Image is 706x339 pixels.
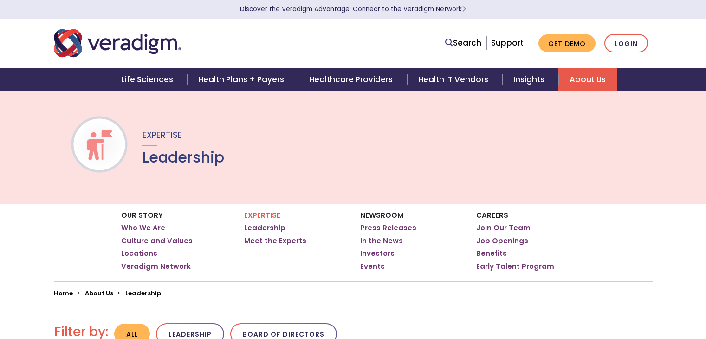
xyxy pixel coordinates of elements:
[558,68,617,91] a: About Us
[360,249,395,258] a: Investors
[85,289,113,298] a: About Us
[476,236,528,246] a: Job Openings
[121,262,191,271] a: Veradigm Network
[476,223,531,233] a: Join Our Team
[604,34,648,53] a: Login
[476,249,507,258] a: Benefits
[538,34,596,52] a: Get Demo
[462,5,466,13] span: Learn More
[240,5,466,13] a: Discover the Veradigm Advantage: Connect to the Veradigm NetworkLearn More
[491,37,524,48] a: Support
[360,236,403,246] a: In the News
[187,68,298,91] a: Health Plans + Payers
[445,37,481,49] a: Search
[121,236,193,246] a: Culture and Values
[110,68,187,91] a: Life Sciences
[244,223,285,233] a: Leadership
[298,68,407,91] a: Healthcare Providers
[121,249,157,258] a: Locations
[244,236,306,246] a: Meet the Experts
[407,68,502,91] a: Health IT Vendors
[502,68,558,91] a: Insights
[121,223,165,233] a: Who We Are
[360,223,416,233] a: Press Releases
[142,149,224,166] h1: Leadership
[476,262,554,271] a: Early Talent Program
[360,262,385,271] a: Events
[142,129,182,141] span: Expertise
[54,289,73,298] a: Home
[54,28,181,59] img: Veradigm logo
